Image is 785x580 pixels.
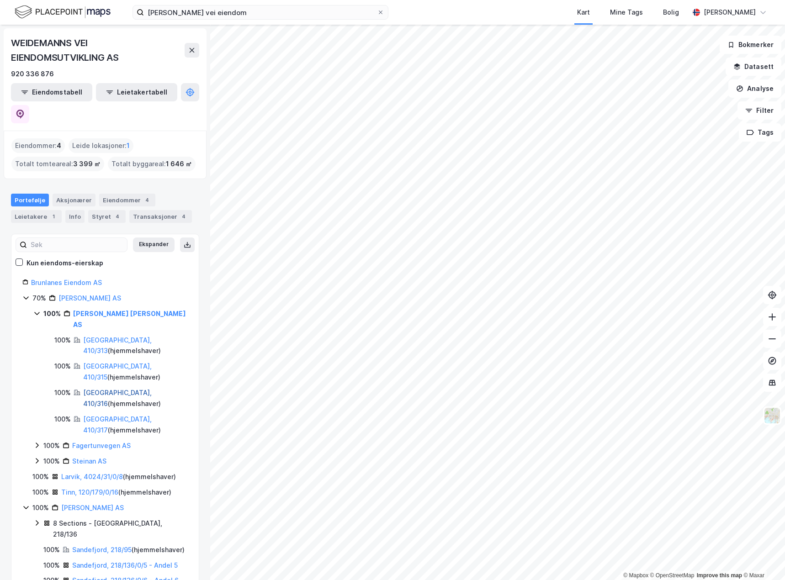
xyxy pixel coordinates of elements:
div: 100% [54,414,71,425]
a: [GEOGRAPHIC_DATA], 410/316 [83,389,152,407]
div: 8 Sections - [GEOGRAPHIC_DATA], 218/136 [53,518,188,540]
a: Sandefjord, 218/136/0/5 - Andel 5 [72,561,178,569]
div: 100% [43,456,60,467]
div: 100% [32,487,49,498]
span: 3 399 ㎡ [73,158,101,169]
div: Transaksjoner [129,210,192,223]
div: Eiendommer : [11,138,65,153]
div: ( hjemmelshaver ) [83,414,188,436]
a: Mapbox [623,572,648,579]
a: Sandefjord, 218/95 [72,546,132,554]
a: [PERSON_NAME] [PERSON_NAME] AS [73,310,186,328]
a: OpenStreetMap [650,572,695,579]
button: Eiendomstabell [11,83,92,101]
a: Brunlanes Eiendom AS [31,279,102,286]
div: WEIDEMANNS VEI EIENDOMSUTVIKLING AS [11,36,185,65]
div: Kun eiendoms-eierskap [27,258,103,269]
button: Datasett [726,58,781,76]
button: Leietakertabell [96,83,177,101]
a: Improve this map [697,572,742,579]
div: 100% [32,471,49,482]
button: Bokmerker [720,36,781,54]
div: Eiendommer [99,194,155,206]
div: 4 [143,195,152,205]
div: 70% [32,293,46,304]
a: Fagertunvegen AS [72,442,131,449]
div: 100% [43,308,61,319]
input: Søk på adresse, matrikkel, gårdeiere, leietakere eller personer [144,5,377,19]
button: Ekspander [133,237,175,252]
div: 100% [43,544,60,555]
div: Mine Tags [610,7,643,18]
div: 1 [49,212,58,221]
div: ( hjemmelshaver ) [61,487,171,498]
img: logo.f888ab2527a4732fd821a326f86c7f29.svg [15,4,111,20]
div: Kart [577,7,590,18]
span: 1 [127,140,130,151]
div: 100% [54,335,71,346]
input: Søk [27,238,127,252]
a: Steinan AS [72,457,106,465]
img: Z [764,407,781,424]
div: Leide lokasjoner : [69,138,133,153]
button: Tags [739,123,781,142]
a: [GEOGRAPHIC_DATA], 410/315 [83,362,152,381]
div: Totalt tomteareal : [11,157,104,171]
div: [PERSON_NAME] [704,7,756,18]
button: Filter [737,101,781,120]
div: 100% [43,560,60,571]
span: 4 [57,140,61,151]
a: [GEOGRAPHIC_DATA], 410/313 [83,336,152,355]
div: 100% [54,387,71,398]
div: 100% [54,361,71,372]
div: ( hjemmelshaver ) [83,387,188,409]
a: Larvik, 4024/31/0/8 [61,473,123,480]
div: Portefølje [11,194,49,206]
div: Info [65,210,85,223]
a: [PERSON_NAME] AS [61,504,124,511]
div: 100% [43,440,60,451]
iframe: Chat Widget [739,536,785,580]
div: 4 [179,212,188,221]
span: 1 646 ㎡ [166,158,192,169]
a: Tinn, 120/179/0/16 [61,488,118,496]
div: Styret [88,210,126,223]
div: Aksjonærer [53,194,95,206]
div: ( hjemmelshaver ) [83,361,188,383]
div: 4 [113,212,122,221]
div: ( hjemmelshaver ) [72,544,185,555]
div: 100% [32,502,49,513]
div: ( hjemmelshaver ) [83,335,188,357]
a: [PERSON_NAME] AS [58,294,121,302]
div: ( hjemmelshaver ) [61,471,176,482]
div: Leietakere [11,210,62,223]
button: Analyse [728,79,781,98]
a: [GEOGRAPHIC_DATA], 410/317 [83,415,152,434]
div: 920 336 876 [11,69,54,79]
div: Totalt byggareal : [108,157,196,171]
div: Bolig [663,7,679,18]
